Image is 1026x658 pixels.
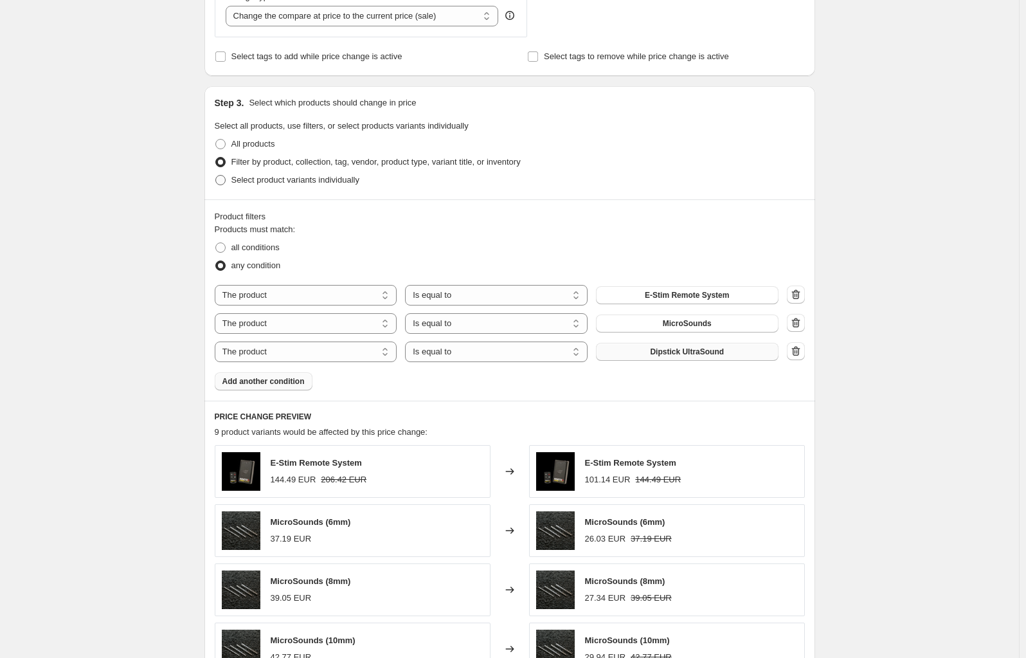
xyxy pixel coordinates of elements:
[215,412,805,422] h6: PRICE CHANGE PREVIEW
[222,571,260,609] img: group_gravel_80x.png
[585,533,626,545] div: 26.03 EUR
[596,315,779,333] button: MicroSounds
[222,452,260,491] img: E-Stim_Remote_System_80x.png
[585,517,665,527] span: MicroSounds (6mm)
[585,635,670,645] span: MicroSounds (10mm)
[271,635,355,645] span: MicroSounds (10mm)
[231,157,521,167] span: Filter by product, collection, tag, vendor, product type, variant title, or inventory
[645,290,729,300] span: E-Stim Remote System
[215,210,805,223] div: Product filters
[631,533,672,545] strike: 37.19 EUR
[222,511,260,550] img: group_gravel_80x.png
[503,9,516,22] div: help
[215,224,296,234] span: Products must match:
[271,533,312,545] div: 37.19 EUR
[650,347,724,357] span: Dipstick UltraSound
[215,121,469,131] span: Select all products, use filters, or select products variants individually
[271,473,316,486] div: 144.49 EUR
[536,511,575,550] img: group_gravel_80x.png
[249,96,416,109] p: Select which products should change in price
[271,517,351,527] span: MicroSounds (6mm)
[585,458,676,468] span: E-Stim Remote System
[596,343,779,361] button: Dipstick UltraSound
[231,139,275,149] span: All products
[635,473,681,486] strike: 144.49 EUR
[215,96,244,109] h2: Step 3.
[631,592,672,605] strike: 39.05 EUR
[585,473,631,486] div: 101.14 EUR
[231,175,359,185] span: Select product variants individually
[536,452,575,491] img: E-Stim_Remote_System_80x.png
[271,576,351,586] span: MicroSounds (8mm)
[536,571,575,609] img: group_gravel_80x.png
[663,318,712,329] span: MicroSounds
[544,51,729,61] span: Select tags to remove while price change is active
[215,427,428,437] span: 9 product variants would be affected by this price change:
[231,260,281,270] span: any condition
[222,376,305,387] span: Add another condition
[585,576,665,586] span: MicroSounds (8mm)
[321,473,366,486] strike: 206.42 EUR
[585,592,626,605] div: 27.34 EUR
[231,242,280,252] span: all conditions
[231,51,402,61] span: Select tags to add while price change is active
[596,286,779,304] button: E-Stim Remote System
[271,592,312,605] div: 39.05 EUR
[215,372,312,390] button: Add another condition
[271,458,362,468] span: E-Stim Remote System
